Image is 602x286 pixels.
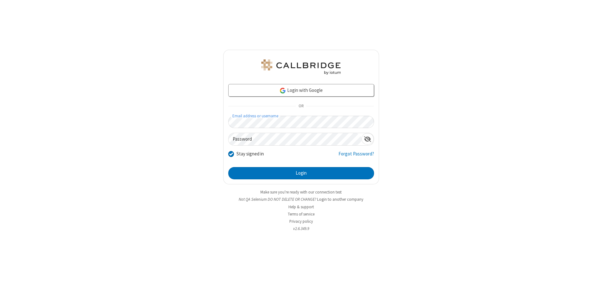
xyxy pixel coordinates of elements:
img: QA Selenium DO NOT DELETE OR CHANGE [260,59,342,75]
li: Not QA Selenium DO NOT DELETE OR CHANGE? [223,196,379,202]
button: Login to another company [317,196,363,202]
img: google-icon.png [279,87,286,94]
li: v2.6.349.9 [223,226,379,232]
div: Show password [361,133,374,145]
input: Password [229,133,361,145]
span: OR [296,102,306,111]
a: Help & support [288,204,314,210]
button: Login [228,167,374,180]
a: Make sure you're ready with our connection test [260,189,342,195]
label: Stay signed in [236,150,264,158]
a: Terms of service [288,211,315,217]
a: Login with Google [228,84,374,97]
a: Forgot Password? [338,150,374,162]
input: Email address or username [228,116,374,128]
a: Privacy policy [289,219,313,224]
